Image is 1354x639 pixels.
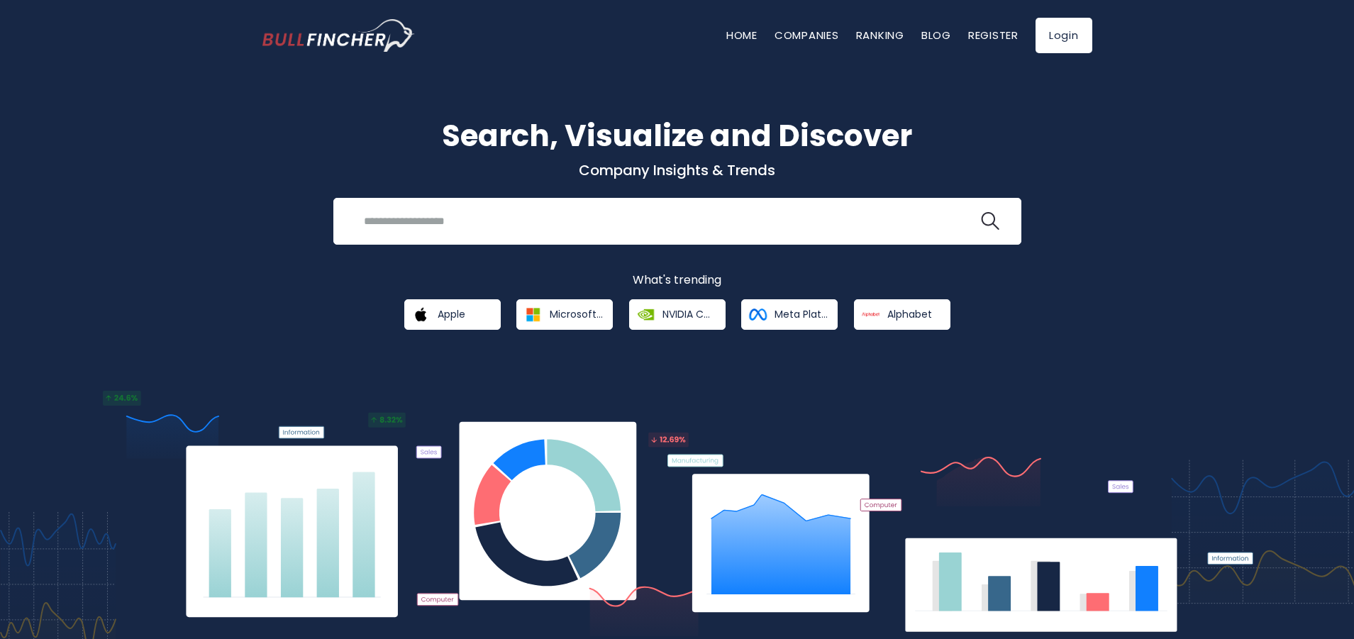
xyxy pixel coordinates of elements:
a: Home [726,28,758,43]
span: NVIDIA Corporation [662,308,716,321]
p: Company Insights & Trends [262,161,1092,179]
span: Apple [438,308,465,321]
h1: Search, Visualize and Discover [262,113,1092,158]
span: Microsoft Corporation [550,308,603,321]
a: Register [968,28,1019,43]
a: Alphabet [854,299,950,330]
a: Login [1036,18,1092,53]
a: Companies [775,28,839,43]
img: search icon [981,212,999,230]
span: Alphabet [887,308,932,321]
a: Microsoft Corporation [516,299,613,330]
p: What's trending [262,273,1092,288]
a: NVIDIA Corporation [629,299,726,330]
a: Meta Platforms [741,299,838,330]
span: Meta Platforms [775,308,828,321]
img: bullfincher logo [262,19,415,52]
a: Go to homepage [262,19,415,52]
a: Ranking [856,28,904,43]
a: Apple [404,299,501,330]
a: Blog [921,28,951,43]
